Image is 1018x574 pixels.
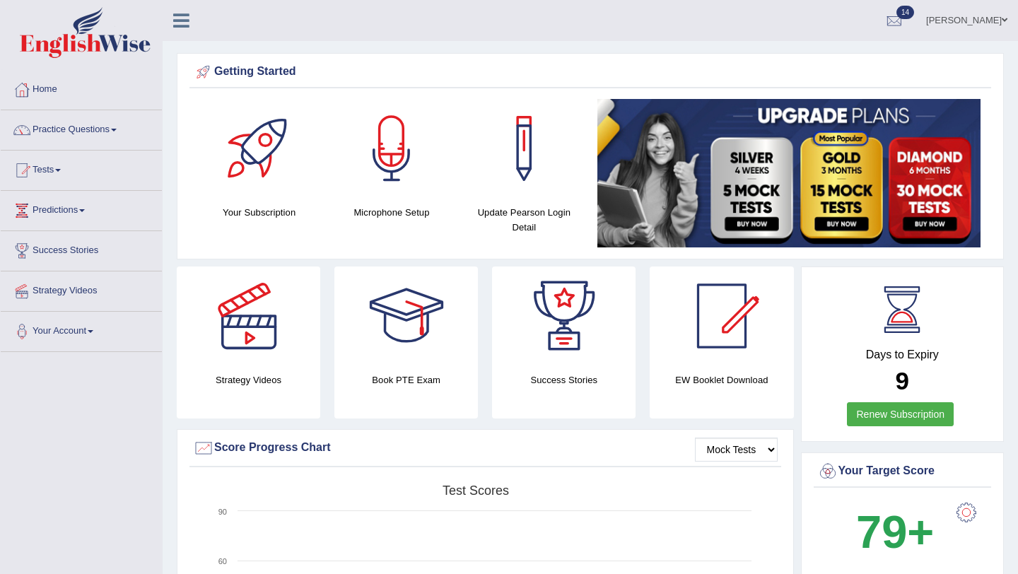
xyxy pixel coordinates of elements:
h4: Your Subscription [200,205,318,220]
b: 9 [896,367,909,394]
a: Strategy Videos [1,271,162,307]
h4: EW Booklet Download [650,373,793,387]
h4: Days to Expiry [817,348,988,361]
img: small5.jpg [597,99,981,247]
h4: Strategy Videos [177,373,320,387]
a: Practice Questions [1,110,162,146]
div: Score Progress Chart [193,438,778,459]
text: 90 [218,508,227,516]
b: 79+ [856,506,934,558]
a: Success Stories [1,231,162,266]
a: Your Account [1,312,162,347]
span: 14 [896,6,914,19]
div: Your Target Score [817,461,988,482]
h4: Success Stories [492,373,636,387]
a: Renew Subscription [847,402,954,426]
div: Getting Started [193,61,988,83]
text: 60 [218,557,227,566]
h4: Microphone Setup [332,205,450,220]
h4: Book PTE Exam [334,373,478,387]
h4: Update Pearson Login Detail [465,205,583,235]
a: Tests [1,151,162,186]
a: Predictions [1,191,162,226]
a: Home [1,70,162,105]
tspan: Test scores [443,484,509,498]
